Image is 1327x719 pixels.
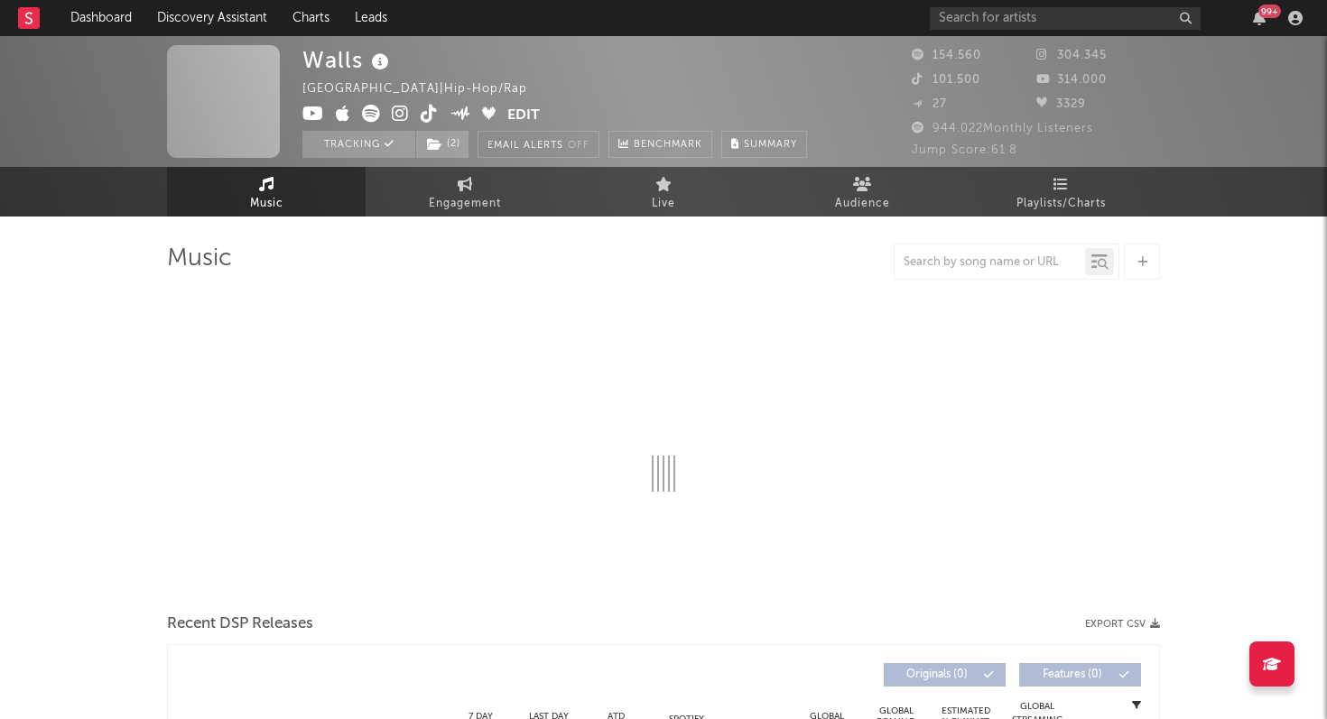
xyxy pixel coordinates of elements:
span: 314.000 [1036,74,1107,86]
button: 99+ [1253,11,1266,25]
input: Search for artists [930,7,1201,30]
span: 944.022 Monthly Listeners [912,123,1093,134]
span: Engagement [429,193,501,215]
div: [GEOGRAPHIC_DATA] | Hip-Hop/Rap [302,78,548,100]
a: Music [167,167,366,217]
button: Edit [507,105,540,127]
span: 27 [912,98,947,110]
a: Playlists/Charts [961,167,1160,217]
span: Audience [835,193,890,215]
span: Benchmark [634,134,702,156]
button: Tracking [302,131,415,158]
button: Features(0) [1019,663,1141,687]
input: Search by song name or URL [895,255,1085,270]
span: Jump Score: 61.8 [912,144,1017,156]
span: Originals ( 0 ) [895,669,979,680]
span: 154.560 [912,50,981,61]
button: Email AlertsOff [478,131,599,158]
span: Features ( 0 ) [1031,669,1114,680]
button: (2) [416,131,469,158]
a: Engagement [366,167,564,217]
button: Summary [721,131,807,158]
span: 3329 [1036,98,1086,110]
span: Summary [744,140,797,150]
a: Audience [763,167,961,217]
span: Recent DSP Releases [167,613,313,635]
em: Off [568,141,589,151]
span: 304.345 [1036,50,1107,61]
button: Originals(0) [884,663,1006,687]
span: Live [652,193,675,215]
div: Walls [302,45,394,75]
div: 99 + [1258,5,1281,18]
span: 101.500 [912,74,980,86]
span: Playlists/Charts [1016,193,1106,215]
button: Export CSV [1085,619,1160,630]
span: ( 2 ) [415,131,469,158]
a: Live [564,167,763,217]
a: Benchmark [608,131,712,158]
span: Music [250,193,283,215]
